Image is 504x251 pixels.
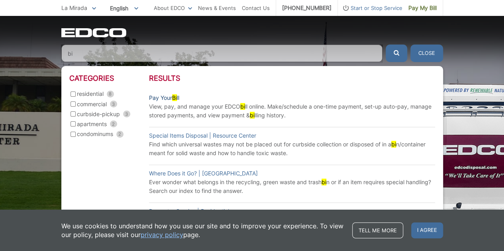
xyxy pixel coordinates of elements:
[71,101,76,107] input: commercial 3
[172,94,177,101] mark: Bi
[149,131,256,140] a: Special Items Disposal | Resource Center
[352,222,403,238] a: Tell me more
[77,90,104,98] span: residential
[322,179,326,185] mark: bi
[71,132,76,137] input: condominums 2
[77,100,107,109] span: commercial
[149,178,435,195] p: Ever wonder what belongs in the recycling, green waste and trash n or if an item requires special...
[250,112,255,119] mark: bi
[149,102,435,120] p: View, pay, and manage your EDCO ll online. Make/schedule a one-time payment, set-up auto-pay, man...
[110,101,117,107] span: 3
[77,130,113,138] span: condominums
[141,230,183,239] a: privacy policy
[69,74,149,83] h3: Categories
[386,45,407,62] button: Submit the search query.
[61,28,127,37] a: EDCD logo. Return to the homepage.
[154,4,192,12] a: About EDCO
[410,45,443,62] button: Close
[149,169,258,178] a: Where Does it Go? | [GEOGRAPHIC_DATA]
[242,4,270,12] a: Contact Us
[61,45,382,62] input: Search
[408,4,437,12] span: Pay My Bill
[71,111,76,117] input: curbside-pickup 3
[61,222,344,239] p: We use cookies to understand how you use our site and to improve your experience. To view our pol...
[71,91,76,97] input: residential 8
[77,120,107,128] span: apartments
[149,74,435,83] h3: Results
[77,110,120,119] span: curbside-pickup
[149,207,229,216] a: Dumpster Service | Residential
[107,91,114,97] span: 8
[149,93,179,102] a: Pay YourBill
[411,222,443,238] span: I agree
[116,131,124,138] span: 2
[110,121,117,127] span: 2
[391,141,396,148] mark: bi
[123,111,130,117] span: 3
[104,2,144,15] span: English
[71,121,76,126] input: apartments 2
[61,4,87,11] span: La Mirada
[149,140,435,158] p: Find which universal wastes may not be placed out for curbside collection or disposed of in a n/c...
[198,4,236,12] a: News & Events
[240,103,245,110] mark: bi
